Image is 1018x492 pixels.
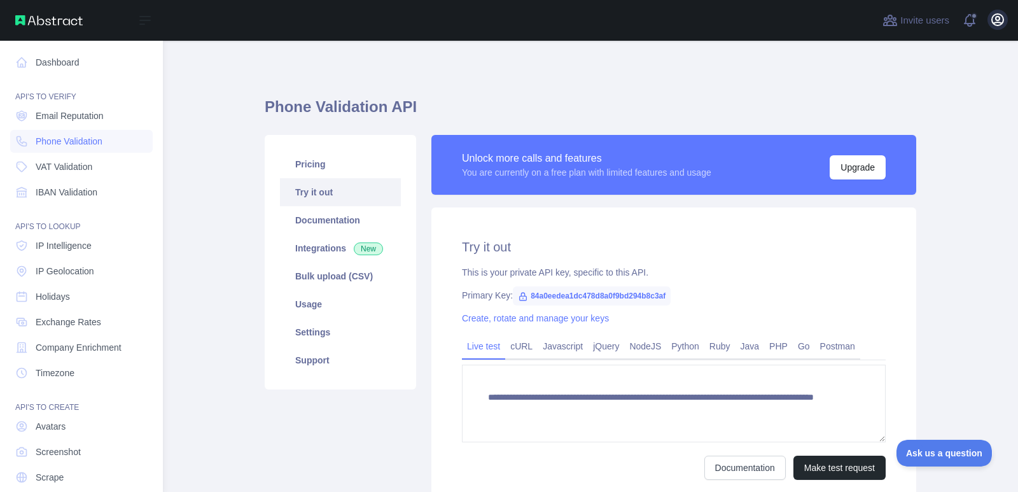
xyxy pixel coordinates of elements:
a: Bulk upload (CSV) [280,262,401,290]
span: Invite users [900,13,949,28]
a: Python [666,336,704,356]
a: Ruby [704,336,736,356]
span: Email Reputation [36,109,104,122]
a: Java [736,336,765,356]
a: Email Reputation [10,104,153,127]
div: API'S TO VERIFY [10,76,153,102]
a: cURL [505,336,538,356]
a: Javascript [538,336,588,356]
a: Usage [280,290,401,318]
a: Phone Validation [10,130,153,153]
a: Live test [462,336,505,356]
a: NodeJS [624,336,666,356]
a: Create, rotate and manage your keys [462,313,609,323]
span: Screenshot [36,446,81,458]
a: Documentation [704,456,786,480]
a: Screenshot [10,440,153,463]
span: Company Enrichment [36,341,122,354]
a: Pricing [280,150,401,178]
a: IP Intelligence [10,234,153,257]
a: jQuery [588,336,624,356]
a: Postman [815,336,860,356]
div: Primary Key: [462,289,886,302]
a: Integrations New [280,234,401,262]
span: New [354,242,383,255]
span: IP Intelligence [36,239,92,252]
span: Timezone [36,367,74,379]
a: VAT Validation [10,155,153,178]
div: Unlock more calls and features [462,151,711,166]
span: IP Geolocation [36,265,94,278]
div: You are currently on a free plan with limited features and usage [462,166,711,179]
h2: Try it out [462,238,886,256]
a: Holidays [10,285,153,308]
a: Go [793,336,815,356]
span: Exchange Rates [36,316,101,328]
span: Holidays [36,290,70,303]
span: Phone Validation [36,135,102,148]
div: API'S TO CREATE [10,387,153,412]
a: Documentation [280,206,401,234]
img: Abstract API [15,15,83,25]
a: Avatars [10,415,153,438]
div: This is your private API key, specific to this API. [462,266,886,279]
a: Dashboard [10,51,153,74]
span: IBAN Validation [36,186,97,199]
button: Upgrade [830,155,886,179]
a: Timezone [10,362,153,384]
a: Try it out [280,178,401,206]
button: Make test request [793,456,886,480]
span: 84a0eedea1dc478d8a0f9bd294b8c3af [513,286,671,306]
span: Scrape [36,471,64,484]
a: Company Enrichment [10,336,153,359]
h1: Phone Validation API [265,97,916,127]
a: PHP [764,336,793,356]
a: IBAN Validation [10,181,153,204]
a: Scrape [10,466,153,489]
a: Exchange Rates [10,311,153,334]
a: Support [280,346,401,374]
iframe: Toggle Customer Support [896,440,993,467]
div: API'S TO LOOKUP [10,206,153,232]
span: VAT Validation [36,160,92,173]
button: Invite users [880,10,952,31]
span: Avatars [36,420,66,433]
a: Settings [280,318,401,346]
a: IP Geolocation [10,260,153,283]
